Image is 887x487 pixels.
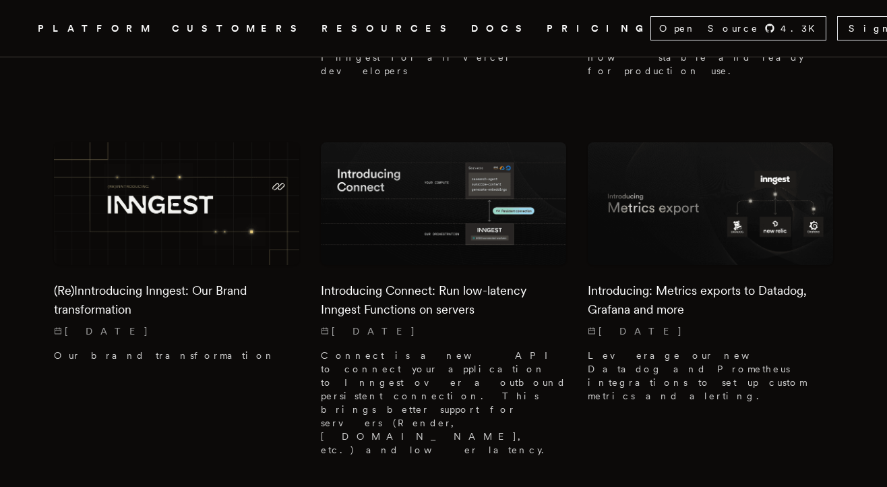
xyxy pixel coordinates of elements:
[547,20,650,37] a: PRICING
[321,324,566,338] p: [DATE]
[321,349,566,457] p: Connect is a new API to connect your application to Inngest over a outbound persistent connection...
[321,142,566,265] img: Featured image for Introducing Connect: Run low-latency Inngest Functions on servers blog post
[322,20,455,37] button: RESOURCES
[54,142,299,265] img: Featured image for (Re)Inntroducing Inngest: Our Brand transformation blog post
[588,281,833,319] h2: Introducing: Metrics exports to Datadog, Grafana and more
[659,22,759,35] span: Open Source
[588,349,833,403] p: Leverage our new Datadog and Prometheus integrations to set up custom metrics and alerting.
[54,281,299,319] h2: (Re)Inntroducing Inngest: Our Brand transformation
[172,20,305,37] a: CUSTOMERS
[54,324,299,338] p: [DATE]
[38,20,156,37] button: PLATFORM
[588,142,833,265] img: Featured image for Introducing: Metrics exports to Datadog, Grafana and more blog post
[54,142,299,373] a: Featured image for (Re)Inntroducing Inngest: Our Brand transformation blog post(Re)Inntroducing I...
[321,142,566,467] a: Featured image for Introducing Connect: Run low-latency Inngest Functions on servers blog postInt...
[781,22,823,35] span: 4.3 K
[588,142,833,413] a: Featured image for Introducing: Metrics exports to Datadog, Grafana and more blog postIntroducing...
[471,20,530,37] a: DOCS
[588,324,833,338] p: [DATE]
[54,349,299,362] p: Our brand transformation
[321,281,566,319] h2: Introducing Connect: Run low-latency Inngest Functions on servers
